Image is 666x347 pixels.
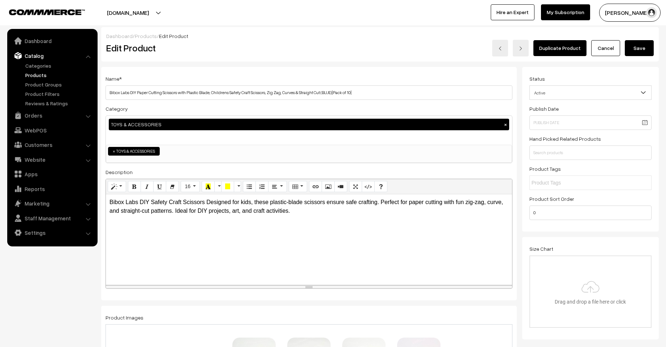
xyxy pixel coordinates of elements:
[9,124,95,137] a: WebPOS
[255,181,268,192] button: Ordered list (CTRL+SHIFT+NUM8)
[529,245,553,253] label: Size Chart
[599,4,661,22] button: [PERSON_NAME]
[9,212,95,225] a: Staff Management
[529,165,561,173] label: Product Tags
[322,181,335,192] button: Picture
[268,181,287,192] button: Paragraph
[9,109,95,122] a: Orders
[106,32,654,40] div: / /
[9,182,95,195] a: Reports
[529,75,545,82] label: Status
[9,9,85,15] img: COMMMERCE
[349,181,362,192] button: Full Screen
[108,181,126,192] button: Style
[185,183,190,189] span: 16
[498,46,502,51] img: left-arrow.png
[529,135,601,143] label: Hand Picked Related Products
[106,33,133,39] a: Dashboard
[502,121,509,128] button: ×
[23,62,95,69] a: Categories
[23,71,95,79] a: Products
[529,206,652,220] input: Enter Number
[646,7,657,18] img: user
[362,181,375,192] button: Code View
[9,197,95,210] a: Marketing
[625,40,654,56] button: Save
[532,179,595,187] input: Product Tags
[9,168,95,181] a: Apps
[221,181,234,192] button: Background Color
[214,181,222,192] button: More Color
[106,75,122,82] label: Name
[9,153,95,166] a: Website
[529,85,652,100] span: Active
[141,181,154,192] button: Italic (CTRL+I)
[529,145,652,160] input: Search products
[202,181,215,192] button: Recent Color
[106,168,133,176] label: Description
[106,285,512,288] div: resize
[166,181,179,192] button: Remove Font Style (CTRL+\)
[491,4,534,20] a: Hire an Expert
[334,181,347,192] button: Video
[135,33,157,39] a: Products
[9,34,95,47] a: Dashboard
[243,181,256,192] button: Unordered list (CTRL+SHIFT+NUM7)
[530,86,651,99] span: Active
[519,46,523,51] img: right-arrow.png
[109,119,509,130] div: TOYS & ACCESSORIES
[106,42,328,54] h2: Edit Product
[9,226,95,239] a: Settings
[591,40,620,56] a: Cancel
[533,40,586,56] a: Duplicate Product
[529,195,574,203] label: Product Sort Order
[181,181,200,192] button: Font Size
[109,198,508,215] p: Bibox Labs DIY Safety Craft Scissors Designed for kids, these plastic-blade scissors ensure safe ...
[9,138,95,151] a: Customers
[82,4,174,22] button: [DOMAIN_NAME]
[23,100,95,107] a: Reviews & Ratings
[159,33,188,39] span: Edit Product
[541,4,590,20] a: My Subscription
[9,49,95,62] a: Catalog
[309,181,322,192] button: Link (CTRL+K)
[106,85,512,100] input: Name
[23,90,95,98] a: Product Filters
[153,181,166,192] button: Underline (CTRL+U)
[23,81,95,88] a: Product Groups
[529,105,559,113] label: Publish Date
[106,314,143,321] label: Product Images
[128,181,141,192] button: Bold (CTRL+B)
[529,115,652,130] input: Publish Date
[374,181,387,192] button: Help
[9,7,72,16] a: COMMMERCE
[289,181,307,192] button: Table
[234,181,241,192] button: More Color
